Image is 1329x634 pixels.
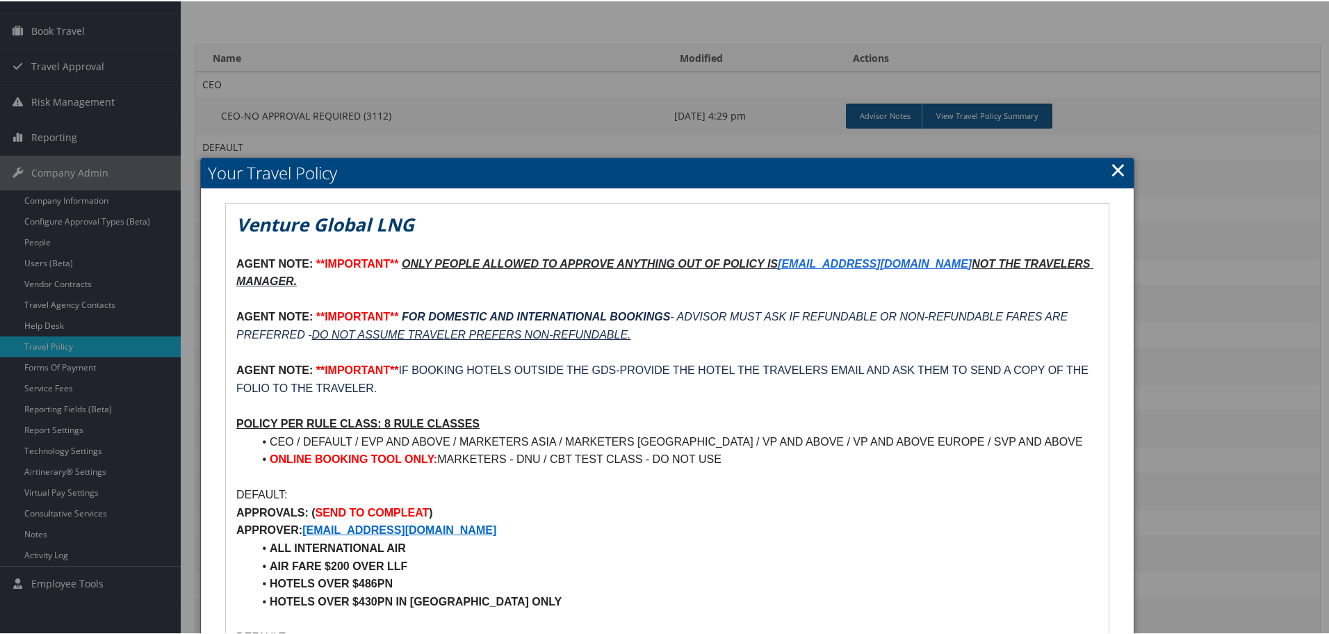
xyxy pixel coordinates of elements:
strong: SEND TO COMPLEAT [316,505,430,517]
strong: HOTELS OVER $430PN IN [GEOGRAPHIC_DATA] ONLY [270,594,562,606]
a: Close [1110,154,1126,182]
strong: HOTELS OVER $486PN [270,576,393,588]
li: CEO / DEFAULT / EVP AND ABOVE / MARKETERS ASIA / MARKETERS [GEOGRAPHIC_DATA] / VP AND ABOVE / VP ... [253,432,1098,450]
p: DEFAULT: [236,485,1098,503]
strong: ) [429,505,432,517]
strong: APPROVALS: [236,505,309,517]
strong: ONLINE BOOKING TOOL ONLY: [270,452,437,464]
li: MARKETERS - DNU / CBT TEST CLASS - DO NOT USE [253,449,1098,467]
em: Venture Global LNG [236,211,414,236]
u: POLICY PER RULE CLASS: 8 RULE CLASSES [236,416,480,428]
strong: AIR FARE $200 OVER LLF [270,559,407,571]
strong: AGENT NOTE: [236,309,313,321]
strong: AGENT NOTE: [236,363,313,375]
strong: ALL INTERNATIONAL AIR [270,541,406,553]
strong: ( [311,505,315,517]
u: ONLY PEOPLE ALLOWED TO APPROVE ANYTHING OUT OF POLICY IS [402,257,778,268]
strong: AGENT NOTE: [236,257,313,268]
a: [EMAIL_ADDRESS][DOMAIN_NAME] [778,257,972,268]
h2: Your Travel Policy [201,156,1134,187]
em: FOR DOMESTIC AND INTERNATIONAL BOOKINGS [402,309,670,321]
u: DO NOT ASSUME TRAVELER PREFERS NON-REFUNDABLE. [311,327,630,339]
em: - ADVISOR MUST ASK IF REFUNDABLE OR NON-REFUNDABLE FARES ARE PREFERRED - [236,309,1071,339]
a: [EMAIL_ADDRESS][DOMAIN_NAME] [302,523,496,535]
strong: APPROVER: [236,523,302,535]
span: IF BOOKING HOTELS OUTSIDE THE GDS-PROVIDE THE HOTEL THE TRAVELERS EMAIL AND ASK THEM TO SEND A CO... [236,363,1091,393]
